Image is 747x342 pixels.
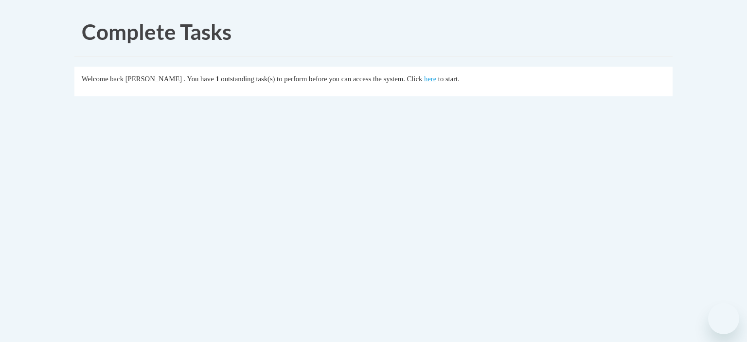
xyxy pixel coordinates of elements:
span: 1 [215,75,219,83]
span: Welcome back [82,75,124,83]
span: . You have [184,75,214,83]
iframe: Button to launch messaging window [708,303,739,334]
span: [PERSON_NAME] [125,75,182,83]
span: outstanding task(s) to perform before you can access the system. Click [221,75,422,83]
span: Complete Tasks [82,19,231,44]
a: here [424,75,436,83]
span: to start. [438,75,460,83]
